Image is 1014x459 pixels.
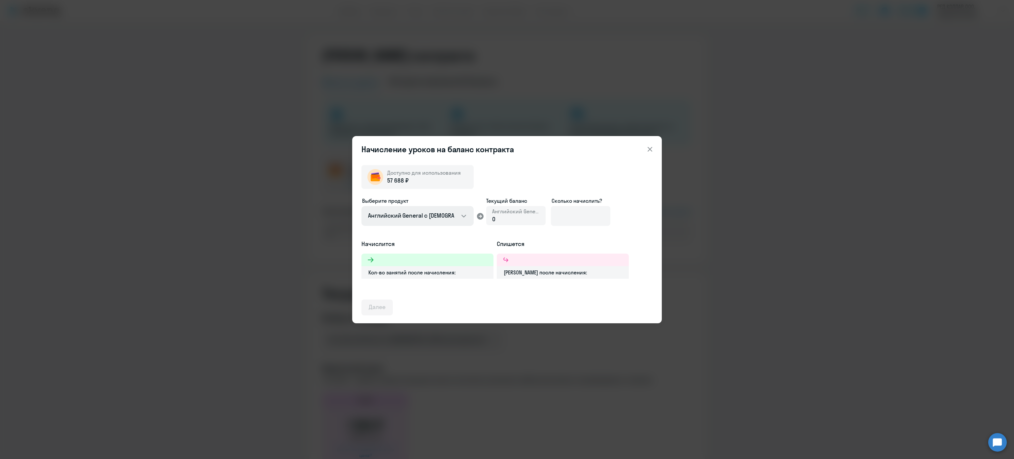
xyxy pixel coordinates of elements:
[497,240,629,248] h5: Спишется
[352,144,662,155] header: Начисление уроков на баланс контракта
[361,300,393,315] button: Далее
[369,303,386,311] div: Далее
[492,208,540,215] span: Английский General
[486,197,546,205] span: Текущий баланс
[497,266,629,279] div: [PERSON_NAME] после начисления:
[361,240,493,248] h5: Начислится
[552,197,602,204] span: Сколько начислить?
[492,215,495,223] span: 0
[361,266,493,279] div: Кол-во занятий после начисления:
[387,176,409,185] span: 57 688 ₽
[362,197,408,204] span: Выберите продукт
[387,169,461,176] span: Доступно для использования
[367,169,383,185] img: wallet-circle.png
